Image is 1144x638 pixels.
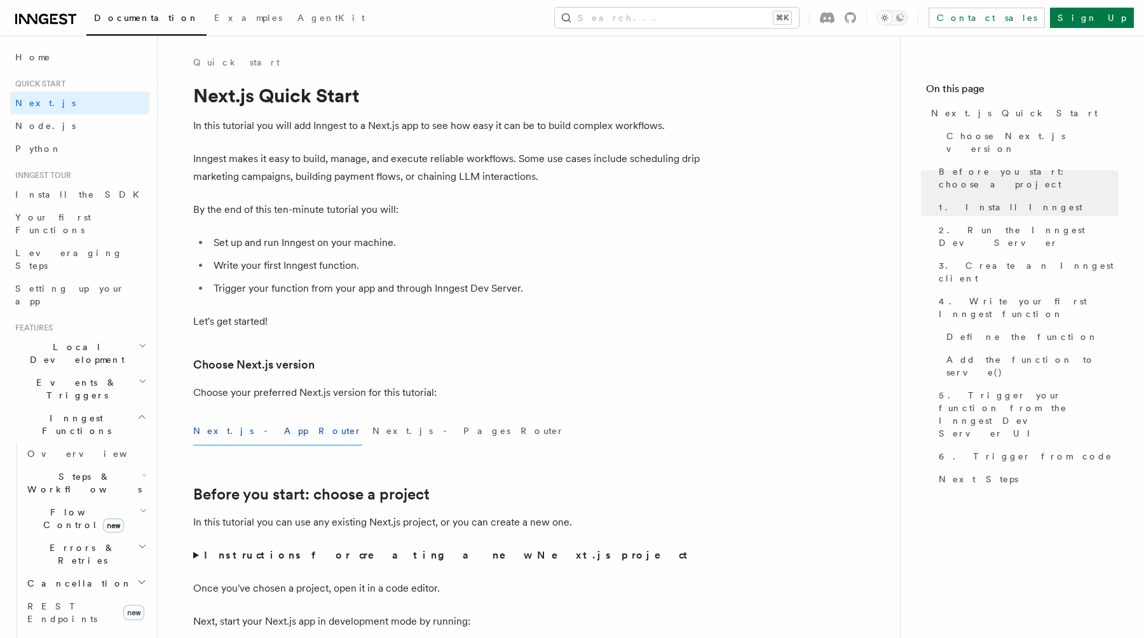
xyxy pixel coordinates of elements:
[934,196,1119,219] a: 1. Install Inngest
[10,170,71,180] span: Inngest tour
[10,407,149,442] button: Inngest Functions
[946,353,1119,379] span: Add the function to serve()
[193,356,315,374] a: Choose Next.js version
[939,224,1119,249] span: 2. Run the Inngest Dev Server
[1050,8,1134,28] a: Sign Up
[22,506,140,531] span: Flow Control
[941,348,1119,384] a: Add the function to serve()
[929,8,1045,28] a: Contact sales
[931,107,1098,119] span: Next.js Quick Start
[22,572,149,595] button: Cancellation
[926,81,1119,102] h4: On this page
[939,473,1018,485] span: Next Steps
[193,513,702,531] p: In this tutorial you can use any existing Next.js project, or you can create a new one.
[939,450,1112,463] span: 6. Trigger from code
[193,313,702,330] p: Let's get started!
[15,51,51,64] span: Home
[193,546,702,564] summary: Instructions for creating a new Next.js project
[10,371,149,407] button: Events & Triggers
[10,241,149,277] a: Leveraging Steps
[22,442,149,465] a: Overview
[210,280,702,297] li: Trigger your function from your app and through Inngest Dev Server.
[15,144,62,154] span: Python
[297,13,365,23] span: AgentKit
[10,341,139,366] span: Local Development
[210,257,702,275] li: Write your first Inngest function.
[22,470,142,496] span: Steps & Workflows
[193,580,702,597] p: Once you've chosen a project, open it in a code editor.
[10,323,53,333] span: Features
[934,160,1119,196] a: Before you start: choose a project
[22,536,149,572] button: Errors & Retries
[10,46,149,69] a: Home
[123,605,144,620] span: new
[10,336,149,371] button: Local Development
[193,84,702,107] h1: Next.js Quick Start
[15,212,91,235] span: Your first Functions
[934,254,1119,290] a: 3. Create an Inngest client
[94,13,199,23] span: Documentation
[941,325,1119,348] a: Define the function
[193,417,362,445] button: Next.js - App Router
[193,201,702,219] p: By the end of this ten-minute tutorial you will:
[193,613,702,630] p: Next, start your Next.js app in development mode by running:
[939,259,1119,285] span: 3. Create an Inngest client
[946,130,1119,155] span: Choose Next.js version
[934,290,1119,325] a: 4. Write your first Inngest function
[934,468,1119,491] a: Next Steps
[877,10,908,25] button: Toggle dark mode
[204,549,693,561] strong: Instructions for creating a new Next.js project
[934,445,1119,468] a: 6. Trigger from code
[10,92,149,114] a: Next.js
[22,577,132,590] span: Cancellation
[22,541,138,567] span: Errors & Retries
[193,384,702,402] p: Choose your preferred Next.js version for this tutorial:
[946,330,1098,343] span: Define the function
[27,601,97,624] span: REST Endpoints
[10,137,149,160] a: Python
[103,519,124,533] span: new
[10,277,149,313] a: Setting up your app
[193,56,280,69] a: Quick start
[10,183,149,206] a: Install the SDK
[22,465,149,501] button: Steps & Workflows
[773,11,791,24] kbd: ⌘K
[372,417,564,445] button: Next.js - Pages Router
[939,295,1119,320] span: 4. Write your first Inngest function
[939,165,1119,191] span: Before you start: choose a project
[555,8,799,28] button: Search...⌘K
[27,449,158,459] span: Overview
[210,234,702,252] li: Set up and run Inngest on your machine.
[15,189,147,200] span: Install the SDK
[939,389,1119,440] span: 5. Trigger your function from the Inngest Dev Server UI
[193,485,430,503] a: Before you start: choose a project
[15,283,125,306] span: Setting up your app
[207,4,290,34] a: Examples
[10,79,65,89] span: Quick start
[290,4,372,34] a: AgentKit
[214,13,282,23] span: Examples
[15,121,76,131] span: Node.js
[934,219,1119,254] a: 2. Run the Inngest Dev Server
[926,102,1119,125] a: Next.js Quick Start
[86,4,207,36] a: Documentation
[15,98,76,108] span: Next.js
[934,384,1119,445] a: 5. Trigger your function from the Inngest Dev Server UI
[10,376,139,402] span: Events & Triggers
[22,501,149,536] button: Flow Controlnew
[10,114,149,137] a: Node.js
[939,201,1082,214] span: 1. Install Inngest
[193,117,702,135] p: In this tutorial you will add Inngest to a Next.js app to see how easy it can be to build complex...
[22,595,149,630] a: REST Endpointsnew
[15,248,123,271] span: Leveraging Steps
[10,206,149,241] a: Your first Functions
[193,150,702,186] p: Inngest makes it easy to build, manage, and execute reliable workflows. Some use cases include sc...
[10,412,137,437] span: Inngest Functions
[941,125,1119,160] a: Choose Next.js version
